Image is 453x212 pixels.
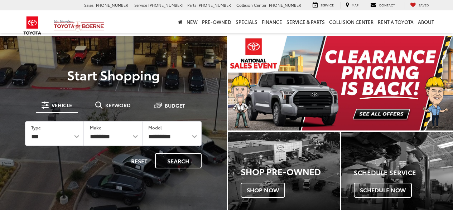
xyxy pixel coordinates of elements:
span: Schedule Now [354,183,412,198]
span: [PHONE_NUMBER] [95,2,130,8]
button: Click to view next picture. [419,50,453,116]
a: New [184,10,200,33]
a: Service & Parts: Opens in a new tab [284,10,327,33]
span: Keyword [105,103,131,108]
span: Sales [84,2,93,8]
a: Schedule Service Schedule Now [341,132,453,210]
a: Specials [233,10,260,33]
span: Map [352,3,358,7]
span: [PHONE_NUMBER] [268,2,303,8]
a: Collision Center [327,10,376,33]
a: Finance [260,10,284,33]
a: Service [307,2,339,9]
span: Contact [379,3,395,7]
span: [PHONE_NUMBER] [197,2,232,8]
span: Shop Now [241,183,285,198]
span: [PHONE_NUMBER] [148,2,183,8]
a: About [416,10,436,33]
span: Parts [187,2,196,8]
span: Service [321,3,334,7]
h3: Shop Pre-Owned [241,167,340,176]
div: Toyota [228,132,340,210]
a: Contact [365,2,400,9]
span: Service [134,2,147,8]
button: Reset [125,153,154,168]
button: Search [155,153,202,168]
label: Model [148,124,162,130]
span: Collision Center [236,2,266,8]
button: Click to view previous picture. [228,50,262,116]
img: Vic Vaughan Toyota of Boerne [53,19,105,32]
label: Type [31,124,41,130]
p: Start Shopping [15,68,212,82]
span: Budget [165,103,185,108]
a: Pre-Owned [200,10,233,33]
span: Vehicle [52,103,72,108]
label: Make [90,124,101,130]
div: Toyota [341,132,453,210]
a: Home [176,10,184,33]
a: Map [340,2,364,9]
h4: Schedule Service [354,169,453,176]
a: Rent a Toyota [376,10,416,33]
span: Saved [419,3,429,7]
img: Toyota [19,14,46,37]
a: My Saved Vehicles [405,2,434,9]
a: Shop Pre-Owned Shop Now [228,132,340,210]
